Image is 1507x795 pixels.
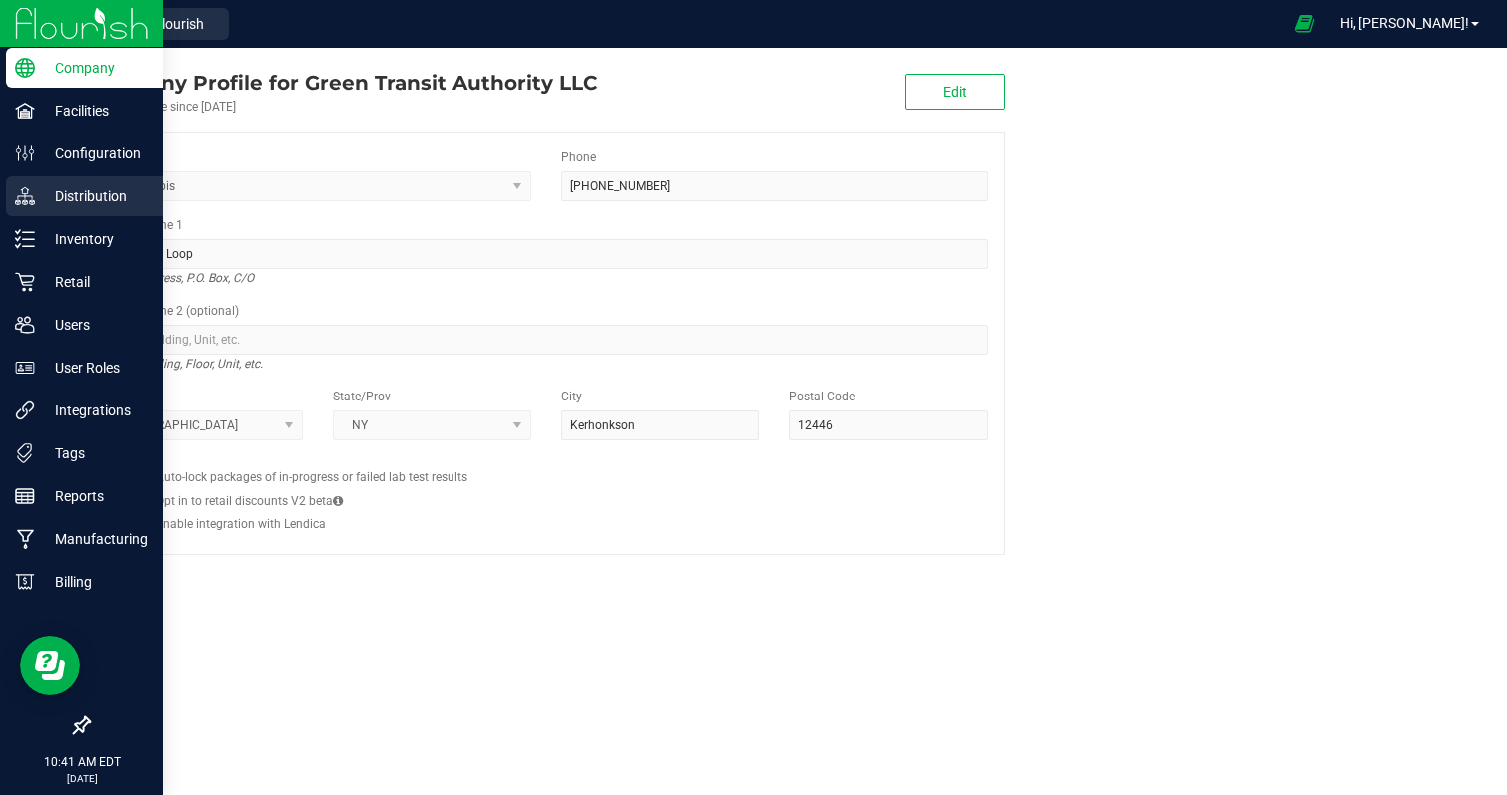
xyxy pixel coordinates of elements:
[15,486,35,506] inline-svg: Reports
[15,143,35,163] inline-svg: Configuration
[9,753,154,771] p: 10:41 AM EDT
[156,468,467,486] label: Auto-lock packages of in-progress or failed lab test results
[35,184,154,208] p: Distribution
[35,527,154,551] p: Manufacturing
[15,443,35,463] inline-svg: Tags
[561,410,759,440] input: City
[20,636,80,695] iframe: Resource center
[905,74,1005,110] button: Edit
[789,388,855,405] label: Postal Code
[15,400,35,420] inline-svg: Integrations
[35,570,154,594] p: Billing
[35,313,154,337] p: Users
[35,227,154,251] p: Inventory
[156,492,343,510] label: Opt in to retail discounts V2 beta
[15,58,35,78] inline-svg: Company
[333,388,391,405] label: State/Prov
[15,229,35,249] inline-svg: Inventory
[15,358,35,378] inline-svg: User Roles
[35,56,154,80] p: Company
[561,148,596,166] label: Phone
[35,484,154,508] p: Reports
[789,410,988,440] input: Postal Code
[15,186,35,206] inline-svg: Distribution
[35,270,154,294] p: Retail
[35,356,154,380] p: User Roles
[561,171,988,201] input: (123) 456-7890
[35,441,154,465] p: Tags
[15,572,35,592] inline-svg: Billing
[35,99,154,123] p: Facilities
[88,68,597,98] div: Green Transit Authority LLC
[15,315,35,335] inline-svg: Users
[105,239,988,269] input: Address
[943,84,967,100] span: Edit
[15,529,35,549] inline-svg: Manufacturing
[105,266,254,290] i: Street address, P.O. Box, C/O
[105,352,263,376] i: Suite, Building, Floor, Unit, etc.
[1340,15,1469,31] span: Hi, [PERSON_NAME]!
[156,515,326,533] label: Enable integration with Lendica
[1282,4,1327,43] span: Open Ecommerce Menu
[105,325,988,355] input: Suite, Building, Unit, etc.
[105,302,239,320] label: Address Line 2 (optional)
[105,455,988,468] h2: Configs
[9,771,154,786] p: [DATE]
[561,388,582,405] label: City
[88,98,597,116] div: Account active since [DATE]
[35,398,154,422] p: Integrations
[15,272,35,292] inline-svg: Retail
[35,141,154,165] p: Configuration
[15,101,35,121] inline-svg: Facilities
